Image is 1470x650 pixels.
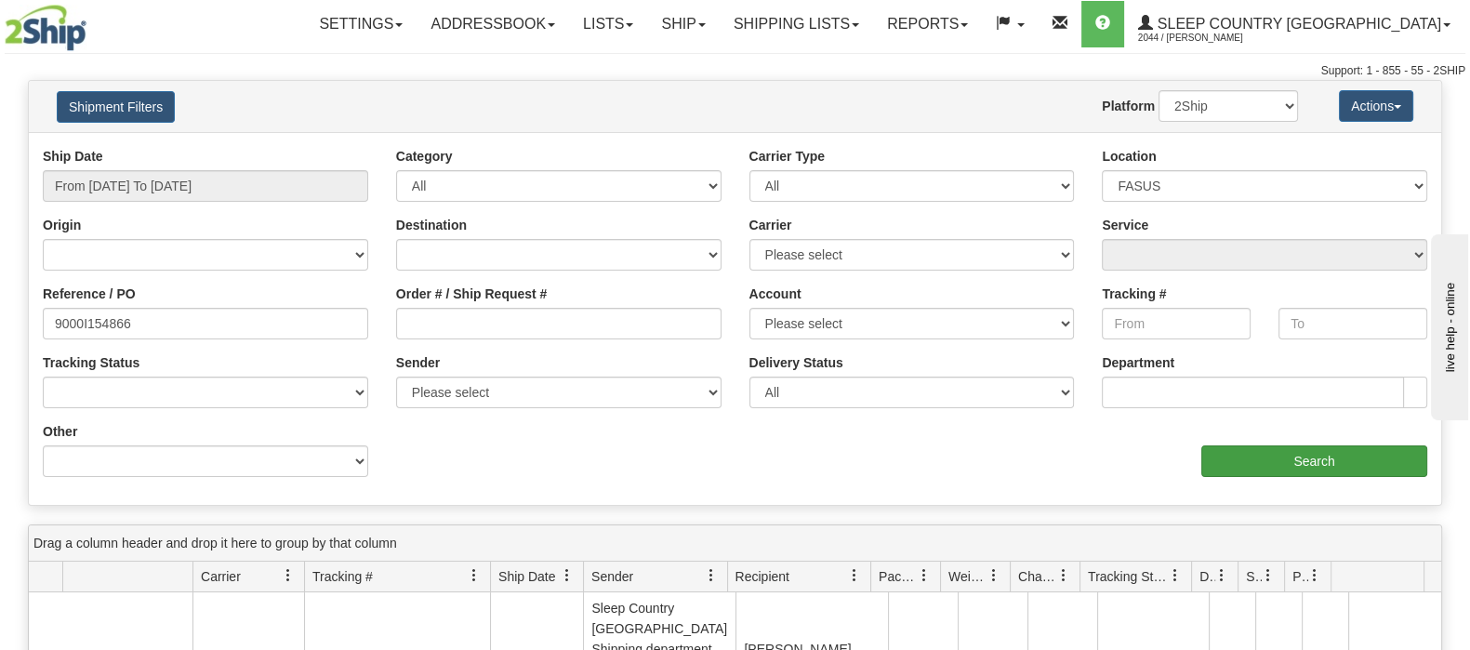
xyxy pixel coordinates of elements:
[312,567,373,586] span: Tracking #
[1278,308,1427,339] input: To
[1124,1,1464,47] a: Sleep Country [GEOGRAPHIC_DATA] 2044 / [PERSON_NAME]
[5,5,86,51] img: logo2044.jpg
[749,216,792,234] label: Carrier
[1199,567,1215,586] span: Delivery Status
[948,567,987,586] span: Weight
[272,560,304,591] a: Carrier filter column settings
[591,567,633,586] span: Sender
[1102,308,1251,339] input: From
[749,285,801,303] label: Account
[1292,567,1308,586] span: Pickup Status
[43,216,81,234] label: Origin
[1102,97,1155,115] label: Platform
[749,353,843,372] label: Delivery Status
[1102,285,1166,303] label: Tracking #
[396,216,467,234] label: Destination
[498,567,555,586] span: Ship Date
[978,560,1010,591] a: Weight filter column settings
[647,1,719,47] a: Ship
[305,1,417,47] a: Settings
[5,63,1465,79] div: Support: 1 - 855 - 55 - 2SHIP
[57,91,175,123] button: Shipment Filters
[551,560,583,591] a: Ship Date filter column settings
[1102,216,1148,234] label: Service
[43,353,139,372] label: Tracking Status
[1246,567,1262,586] span: Shipment Issues
[749,147,825,166] label: Carrier Type
[1159,560,1191,591] a: Tracking Status filter column settings
[908,560,940,591] a: Packages filter column settings
[695,560,727,591] a: Sender filter column settings
[1018,567,1057,586] span: Charge
[1153,16,1441,32] span: Sleep Country [GEOGRAPHIC_DATA]
[1088,567,1169,586] span: Tracking Status
[458,560,490,591] a: Tracking # filter column settings
[873,1,982,47] a: Reports
[417,1,569,47] a: Addressbook
[720,1,873,47] a: Shipping lists
[396,147,453,166] label: Category
[1206,560,1238,591] a: Delivery Status filter column settings
[839,560,870,591] a: Recipient filter column settings
[1339,90,1413,122] button: Actions
[1102,353,1174,372] label: Department
[29,525,1441,562] div: grid grouping header
[396,285,548,303] label: Order # / Ship Request #
[43,422,77,441] label: Other
[1102,147,1156,166] label: Location
[396,353,440,372] label: Sender
[1201,445,1427,477] input: Search
[43,285,136,303] label: Reference / PO
[735,567,789,586] span: Recipient
[43,147,103,166] label: Ship Date
[1299,560,1331,591] a: Pickup Status filter column settings
[879,567,918,586] span: Packages
[569,1,647,47] a: Lists
[201,567,241,586] span: Carrier
[14,16,172,30] div: live help - online
[1138,29,1278,47] span: 2044 / [PERSON_NAME]
[1252,560,1284,591] a: Shipment Issues filter column settings
[1427,230,1468,419] iframe: chat widget
[1048,560,1079,591] a: Charge filter column settings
